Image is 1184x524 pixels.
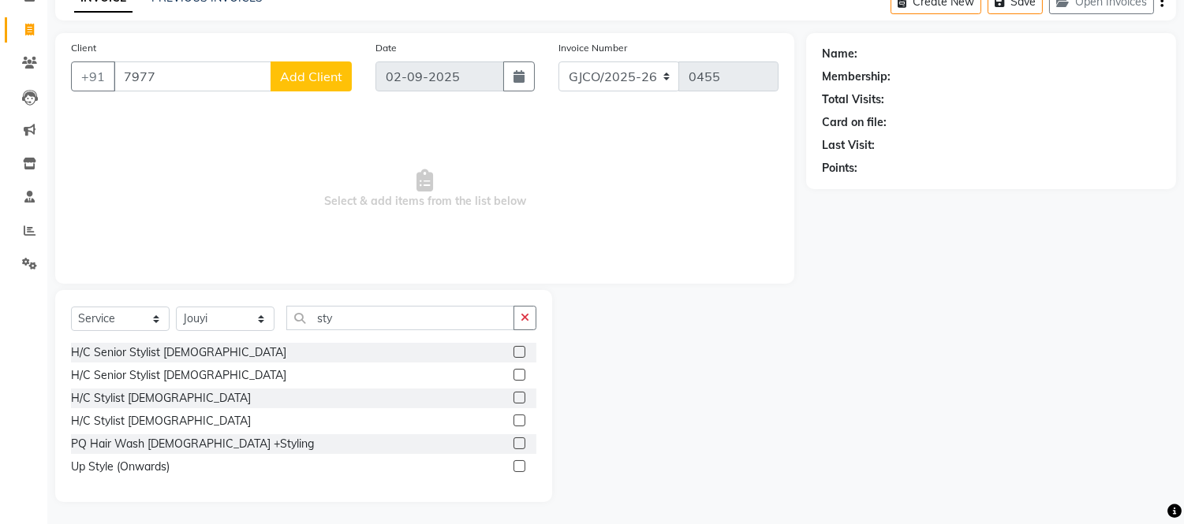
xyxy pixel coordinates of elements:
div: Up Style (Onwards) [71,459,170,475]
span: Add Client [280,69,342,84]
button: +91 [71,61,115,91]
span: Select & add items from the list below [71,110,779,268]
div: Points: [822,160,857,177]
div: PQ Hair Wash [DEMOGRAPHIC_DATA] +Styling [71,436,314,452]
label: Invoice Number [558,41,627,55]
div: Total Visits: [822,91,884,108]
div: Membership: [822,69,891,85]
div: H/C Stylist [DEMOGRAPHIC_DATA] [71,390,251,407]
div: Card on file: [822,114,887,131]
div: Name: [822,46,857,62]
div: H/C Senior Stylist [DEMOGRAPHIC_DATA] [71,367,286,384]
button: Add Client [271,61,352,91]
div: H/C Senior Stylist [DEMOGRAPHIC_DATA] [71,344,286,361]
label: Date [375,41,397,55]
label: Client [71,41,96,55]
div: H/C Stylist [DEMOGRAPHIC_DATA] [71,413,251,429]
input: Search or Scan [286,306,514,330]
input: Search by Name/Mobile/Email/Code [114,61,271,91]
div: Last Visit: [822,137,875,154]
